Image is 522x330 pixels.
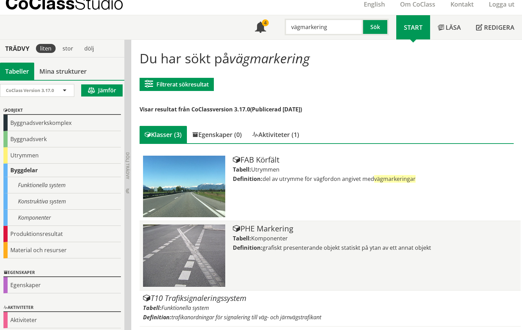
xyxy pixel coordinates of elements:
span: Notifikationer [255,22,266,34]
div: PHE Markering [233,224,518,233]
span: del av utrymme för vägfordon angivet med [263,175,416,183]
img: Tabell [143,156,225,217]
div: Material och resurser [3,242,121,258]
div: stor [58,44,77,53]
div: Egenskaper (0) [187,126,247,143]
div: Klasser (3) [140,126,187,143]
div: Byggnadsverkskomplex [3,115,121,131]
div: Aktiviteter [3,304,121,312]
span: Start [404,23,423,31]
div: Funktionella system [3,177,121,193]
div: Aktiviteter (1) [247,126,304,143]
div: 4 [262,19,269,26]
div: liten [36,44,56,53]
span: vägmarkeringar [374,175,416,183]
div: Egenskaper [3,277,121,293]
div: FAB Körfält [233,156,518,164]
span: Komponenter [251,235,288,242]
div: Utrymmen [3,147,121,164]
label: Tabell: [143,304,161,312]
div: Aktiviteter [3,312,121,328]
label: Definition: [233,175,263,183]
span: Visar resultat från CoClassversion 3.17.0 [140,106,250,113]
span: Läsa [446,23,461,31]
span: trafikanordningar för signalering till väg- och järnvägstrafikant [171,313,321,321]
div: Trädvy [1,45,33,52]
a: Läsa [430,15,468,39]
span: Dölj trädvy [125,152,131,179]
label: Tabell: [233,166,251,173]
div: Objekt [3,107,121,115]
a: Redigera [468,15,522,39]
div: T10 Trafiksignaleringssystem [143,294,518,302]
span: (Publicerad [DATE]) [250,106,302,113]
div: dölj [80,44,98,53]
label: Definition: [143,313,171,321]
div: Komponenter [3,210,121,226]
button: Sök [363,19,389,35]
div: Konstruktiva system [3,193,121,210]
div: Egenskaper [3,269,121,277]
button: Filtrerat sökresultat [140,78,214,91]
input: Sök [285,19,363,35]
button: Jämför [81,84,123,97]
a: Mina strukturer [34,63,92,80]
div: Byggdelar [3,164,121,177]
label: Definition: [233,244,263,251]
div: Byggnadsverk [3,131,121,147]
div: Produktionsresultat [3,226,121,242]
a: Start [396,15,430,39]
a: 4 [247,15,274,39]
span: CoClass Version 3.17.0 [6,87,54,93]
span: vägmarkering [229,49,310,67]
span: Redigera [484,23,514,31]
img: Tabell [143,224,225,287]
span: Funktionella system [161,304,209,312]
span: Utrymmen [251,166,279,173]
label: Tabell: [233,235,251,242]
span: grafiskt presenterande objekt statiskt på ytan av ett annat objekt [263,244,431,251]
h1: Du har sökt på [140,51,514,66]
